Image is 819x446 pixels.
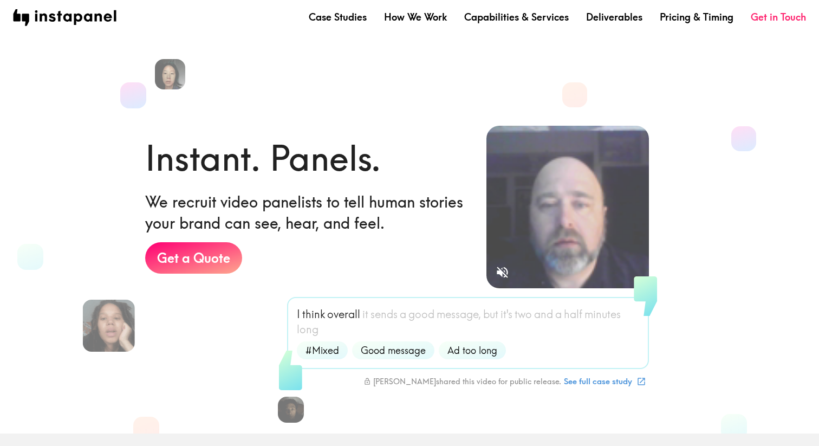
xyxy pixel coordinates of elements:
[441,344,504,357] span: Ad too long
[464,10,569,24] a: Capabilities & Services
[362,307,368,322] span: it
[534,307,553,322] span: and
[483,307,498,322] span: but
[408,307,434,322] span: good
[145,191,469,234] h6: We recruit video panelists to tell human stories your brand can see, hear, and feel.
[299,344,346,357] span: #Mixed
[297,322,318,337] span: long
[584,307,621,322] span: minutes
[145,242,242,274] a: Get a Quote
[278,397,304,423] img: Cory
[515,307,532,322] span: two
[561,372,648,391] a: See full case study
[297,307,300,322] span: I
[83,300,135,352] img: Kelly
[437,307,481,322] span: message,
[491,261,514,284] button: Sound is off
[400,307,406,322] span: a
[384,10,447,24] a: How We Work
[309,10,367,24] a: Case Studies
[13,9,116,26] img: instapanel
[555,307,562,322] span: a
[354,344,432,357] span: Good message
[302,307,325,322] span: think
[660,10,733,24] a: Pricing & Timing
[500,307,512,322] span: it's
[363,377,561,386] div: [PERSON_NAME] shared this video for public release.
[586,10,642,24] a: Deliverables
[145,134,381,183] h1: Instant. Panels.
[564,307,582,322] span: half
[327,307,360,322] span: overall
[751,10,806,24] a: Get in Touch
[370,307,398,322] span: sends
[155,59,185,89] img: Rennie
